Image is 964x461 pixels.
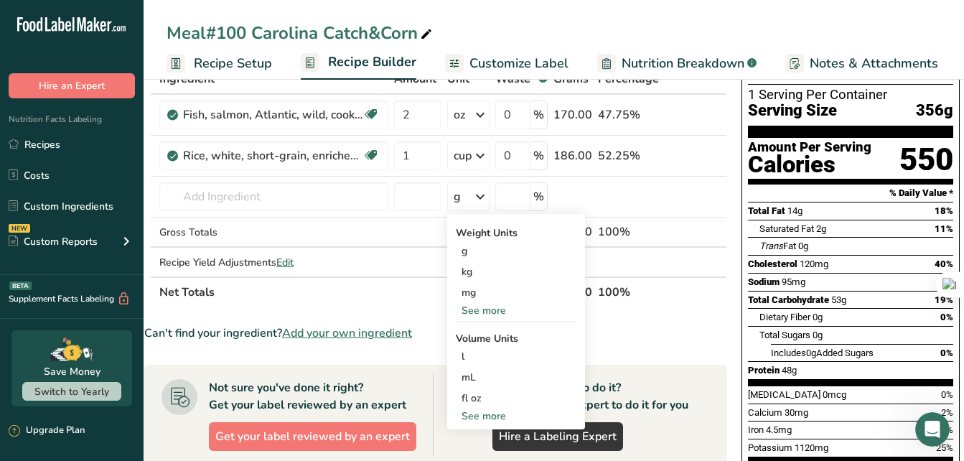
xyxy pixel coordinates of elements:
[456,409,576,424] div: See more
[936,442,953,453] span: 25%
[748,407,782,418] span: Calcium
[282,325,412,342] span: Add your own ingredient
[456,303,576,318] div: See more
[301,46,416,80] a: Recipe Builder
[899,141,953,179] div: 550
[183,147,362,164] div: Rice, white, short-grain, enriched, cooked
[748,424,764,435] span: Iron
[9,73,135,98] button: Hire an Expert
[831,294,846,305] span: 53g
[935,259,953,269] span: 40%
[782,276,805,287] span: 95mg
[748,185,953,202] section: % Daily Value *
[553,106,592,124] div: 170.00
[9,234,98,249] div: Custom Reports
[462,370,571,385] div: mL
[456,225,576,241] div: Weight Units
[748,442,792,453] span: Potassium
[456,241,576,261] div: g
[823,389,846,400] span: 0mcg
[167,47,272,80] a: Recipe Setup
[813,330,823,340] span: 0g
[795,442,828,453] span: 1120mg
[785,407,808,418] span: 30mg
[935,205,953,216] span: 18%
[209,379,406,414] div: Not sure you've done it right? Get your label reviewed by an expert
[159,255,388,270] div: Recipe Yield Adjustments
[445,47,568,80] a: Customize Label
[456,331,576,346] div: Volume Units
[748,141,871,154] div: Amount Per Serving
[454,106,465,124] div: oz
[766,424,792,435] span: 4.5mg
[748,154,871,175] div: Calories
[816,223,826,234] span: 2g
[456,282,576,303] div: mg
[935,223,953,234] span: 11%
[328,52,416,72] span: Recipe Builder
[598,147,659,164] div: 52.25%
[748,365,780,376] span: Protein
[940,348,953,358] span: 0%
[759,241,796,251] span: Fat
[916,102,953,120] span: 356g
[597,47,757,80] a: Nutrition Breakdown
[9,281,32,290] div: BETA
[462,391,571,406] div: fl oz
[276,256,294,269] span: Edit
[771,348,874,358] span: Includes Added Sugars
[553,147,592,164] div: 186.00
[22,382,121,401] button: Switch to Yearly
[748,88,953,102] div: 1 Serving Per Container
[941,407,953,418] span: 2%
[748,102,837,120] span: Serving Size
[748,259,797,269] span: Cholesterol
[748,19,953,85] h1: Nutrition Facts
[598,223,659,241] div: 100%
[798,241,808,251] span: 0g
[194,54,272,73] span: Recipe Setup
[9,224,30,233] div: NEW
[209,422,416,451] button: Get your label reviewed by an expert
[787,205,802,216] span: 14g
[813,312,823,322] span: 0g
[9,424,85,438] div: Upgrade Plan
[492,379,688,414] div: Don't have time to do it? Hire a labeling expert to do it for you
[748,389,820,400] span: [MEDICAL_DATA]
[810,54,938,73] span: Notes & Attachments
[622,54,744,73] span: Nutrition Breakdown
[800,259,828,269] span: 120mg
[941,389,953,400] span: 0%
[595,276,662,307] th: 100%
[915,412,950,447] iframe: Intercom live chat
[44,364,100,379] div: Save Money
[759,330,810,340] span: Total Sugars
[492,422,623,451] a: Hire a Labeling Expert
[183,106,362,124] div: Fish, salmon, Atlantic, wild, cooked, dry heat
[935,294,953,305] span: 19%
[759,312,810,322] span: Dietary Fiber
[34,385,109,399] span: Switch to Yearly
[785,47,938,80] a: Notes & Attachments
[940,312,953,322] span: 0%
[215,428,410,445] span: Get your label reviewed by an expert
[469,54,568,73] span: Customize Label
[159,182,388,211] input: Add Ingredient
[156,276,551,307] th: Net Totals
[759,241,783,251] i: Trans
[144,325,727,342] div: Can't find your ingredient?
[598,106,659,124] div: 47.75%
[159,225,388,240] div: Gross Totals
[454,188,461,205] div: g
[806,348,816,358] span: 0g
[456,261,576,282] div: kg
[748,276,780,287] span: Sodium
[454,147,472,164] div: cup
[748,294,829,305] span: Total Carbohydrate
[462,349,571,364] div: l
[167,20,435,46] div: Meal#100 Carolina Catch&Corn
[748,205,785,216] span: Total Fat
[759,223,814,234] span: Saturated Fat
[782,365,797,376] span: 48g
